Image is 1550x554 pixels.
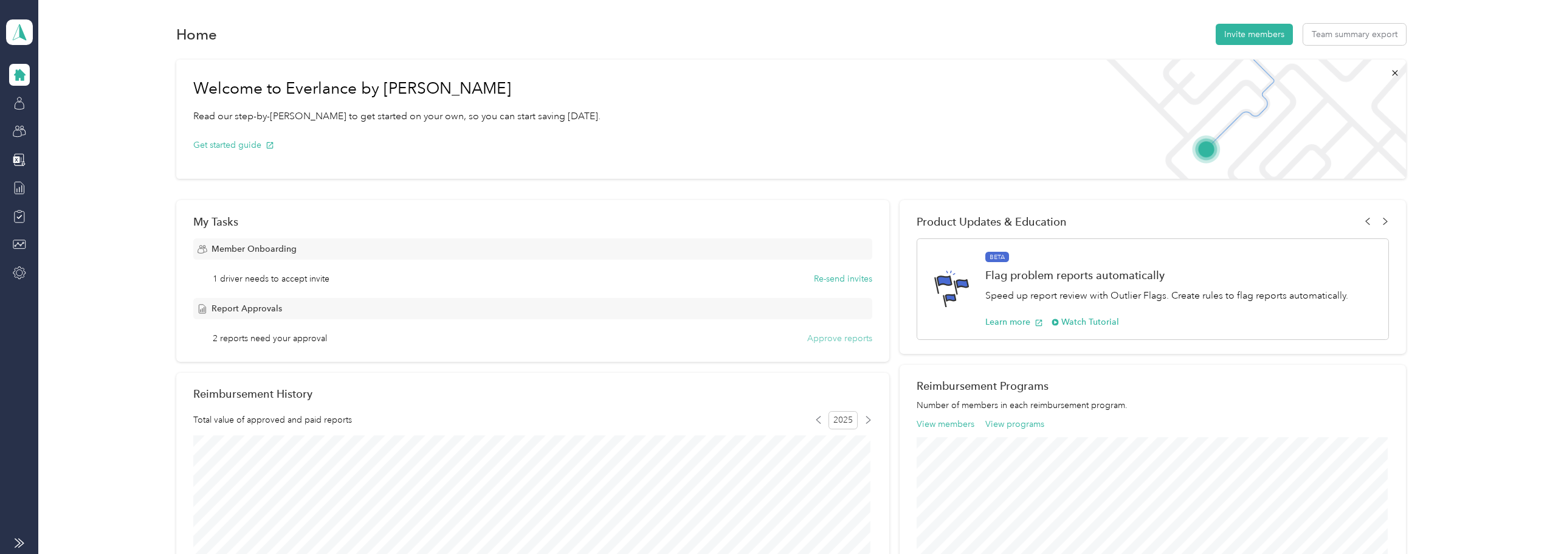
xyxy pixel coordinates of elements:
h1: Welcome to Everlance by [PERSON_NAME] [193,79,601,99]
iframe: Everlance-gr Chat Button Frame [1482,486,1550,554]
button: View members [917,418,974,431]
h2: Reimbursement History [193,387,312,400]
h2: Reimbursement Programs [917,379,1389,392]
h1: Home [176,28,217,41]
button: Watch Tutorial [1052,316,1119,328]
span: 1 driver needs to accept invite [213,272,329,285]
p: Speed up report review with Outlier Flags. Create rules to flag reports automatically. [985,288,1348,303]
p: Read our step-by-[PERSON_NAME] to get started on your own, so you can start saving [DATE]. [193,109,601,124]
span: 2 reports need your approval [213,332,327,345]
h1: Flag problem reports automatically [985,269,1348,282]
span: Total value of approved and paid reports [193,414,352,426]
span: Product Updates & Education [917,215,1067,228]
span: BETA [985,252,1009,263]
p: Number of members in each reimbursement program. [917,399,1389,412]
img: Welcome to everlance [1094,60,1406,179]
button: Get started guide [193,139,274,151]
span: Member Onboarding [212,243,297,255]
button: Team summary export [1303,24,1406,45]
button: Approve reports [807,332,872,345]
span: Report Approvals [212,302,282,315]
button: Invite members [1216,24,1293,45]
button: Re-send invites [814,272,872,285]
div: My Tasks [193,215,872,228]
button: View programs [985,418,1044,431]
span: 2025 [828,411,858,429]
button: Learn more [985,316,1043,328]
